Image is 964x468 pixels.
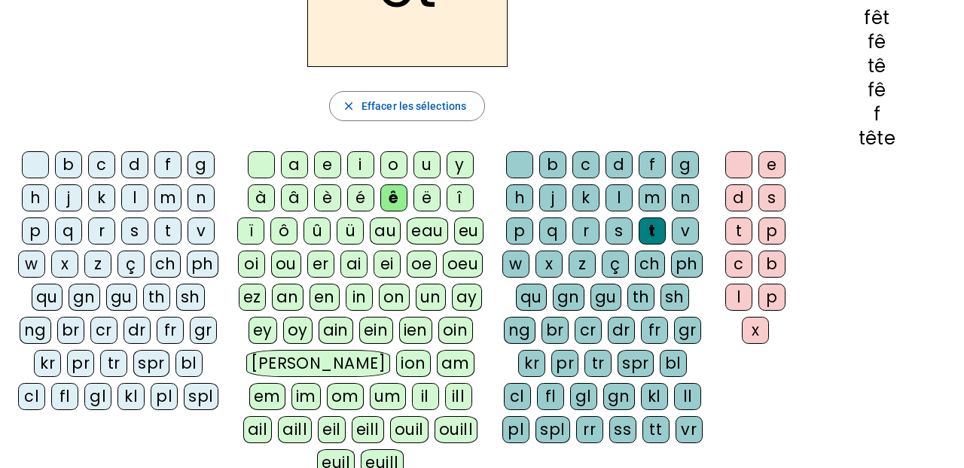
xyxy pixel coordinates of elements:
div: spl [535,416,570,443]
div: en [310,284,340,311]
div: l [725,284,752,311]
div: eil [318,416,346,443]
div: ll [674,383,701,410]
div: é [347,184,374,211]
div: v [672,217,699,245]
div: k [88,184,115,211]
div: c [725,251,752,278]
div: ch [635,251,665,278]
div: bl [660,350,687,377]
div: fr [641,317,668,344]
div: ei [374,251,401,278]
div: gl [84,383,111,410]
div: ay [452,284,482,311]
div: um [370,383,406,410]
div: â [281,184,308,211]
div: dr [608,317,635,344]
div: f [639,151,666,178]
div: e [758,151,786,178]
div: ç [117,251,145,278]
div: dr [124,317,151,344]
div: t [725,217,752,245]
div: er [307,251,334,278]
div: j [539,184,566,211]
div: cr [90,317,117,344]
div: ü [337,217,364,245]
div: l [121,184,148,211]
button: Effacer les sélections [329,91,485,121]
div: pr [67,350,94,377]
div: ç [602,251,629,278]
div: th [627,284,654,311]
div: ill [445,383,472,410]
div: s [758,184,786,211]
div: ai [340,251,368,278]
div: gn [69,284,100,311]
div: v [188,217,215,245]
div: om [327,383,364,410]
div: ng [20,317,51,344]
div: m [154,184,182,211]
div: l [606,184,633,211]
div: ein [359,317,393,344]
div: ï [237,217,264,245]
div: eau [407,217,448,245]
div: c [572,151,599,178]
div: s [606,217,633,245]
div: k [572,184,599,211]
div: ch [151,251,181,278]
div: pr [551,350,578,377]
div: aill [278,416,312,443]
div: x [742,317,769,344]
div: un [416,284,446,311]
div: x [51,251,78,278]
div: spl [184,383,218,410]
div: gn [603,383,635,410]
div: w [18,251,45,278]
div: gn [553,284,584,311]
div: p [758,217,786,245]
div: n [188,184,215,211]
div: bl [175,350,203,377]
div: b [758,251,786,278]
div: rr [576,416,603,443]
div: an [272,284,304,311]
div: ë [413,184,441,211]
div: f [154,151,182,178]
div: on [379,284,410,311]
div: d [121,151,148,178]
div: il [412,383,439,410]
div: spr [133,350,169,377]
div: r [88,217,115,245]
div: g [672,151,699,178]
div: ez [239,284,266,311]
div: im [291,383,321,410]
div: u [413,151,441,178]
div: [PERSON_NAME] [246,350,390,377]
div: gu [106,284,137,311]
div: d [725,184,752,211]
div: tête [814,129,940,147]
div: em [249,383,285,410]
div: br [57,317,84,344]
div: b [55,151,82,178]
div: t [154,217,182,245]
div: q [55,217,82,245]
div: ouil [390,416,429,443]
div: à [248,184,275,211]
div: kr [518,350,545,377]
div: p [758,284,786,311]
div: f [814,105,940,123]
div: in [346,284,373,311]
div: n [672,184,699,211]
div: h [506,184,533,211]
div: g [188,151,215,178]
div: sh [176,284,205,311]
div: cl [18,383,45,410]
div: fê [814,33,940,51]
div: ien [399,317,433,344]
div: i [347,151,374,178]
div: eu [454,217,484,245]
div: oin [438,317,473,344]
div: z [569,251,596,278]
